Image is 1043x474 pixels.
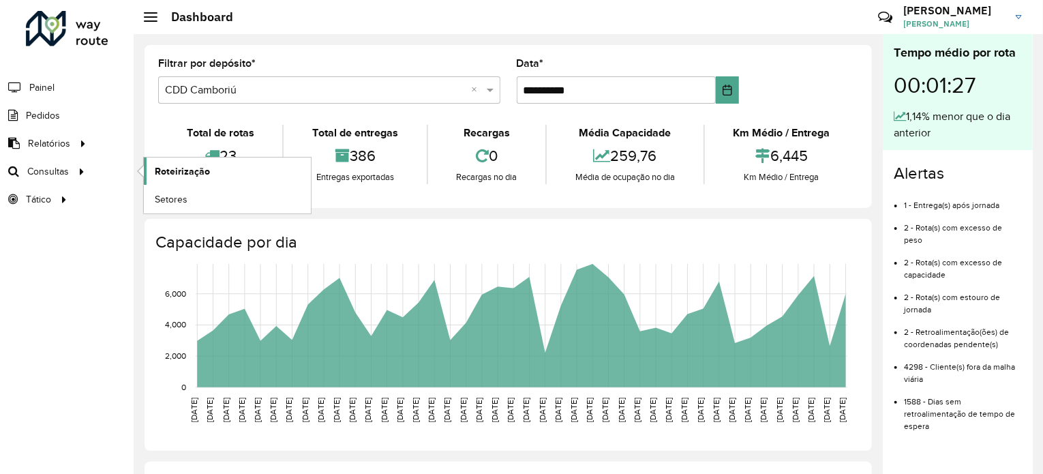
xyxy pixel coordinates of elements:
[894,164,1022,183] h4: Alertas
[26,192,51,207] span: Tático
[190,398,198,422] text: [DATE]
[838,398,847,422] text: [DATE]
[894,44,1022,62] div: Tempo médio por rota
[332,398,341,422] text: [DATE]
[904,385,1022,432] li: 1588 - Dias sem retroalimentação de tempo de espera
[490,398,499,422] text: [DATE]
[585,398,594,422] text: [DATE]
[894,62,1022,108] div: 00:01:27
[569,398,578,422] text: [DATE]
[144,186,311,213] a: Setores
[522,398,531,422] text: [DATE]
[716,76,739,104] button: Choose Date
[237,398,246,422] text: [DATE]
[29,80,55,95] span: Painel
[904,281,1022,316] li: 2 - Rota(s) com estouro de jornada
[633,398,641,422] text: [DATE]
[165,321,186,329] text: 4,000
[157,10,233,25] h2: Dashboard
[165,289,186,298] text: 6,000
[806,398,815,422] text: [DATE]
[395,398,404,422] text: [DATE]
[904,316,1022,351] li: 2 - Retroalimentação(ões) de coordenadas pendente(s)
[432,171,542,184] div: Recargas no dia
[743,398,752,422] text: [DATE]
[287,125,423,141] div: Total de entregas
[158,55,256,72] label: Filtrar por depósito
[550,125,699,141] div: Média Capacidade
[727,398,736,422] text: [DATE]
[775,398,784,422] text: [DATE]
[894,108,1022,141] div: 1,14% menor que o dia anterior
[459,398,468,422] text: [DATE]
[144,158,311,185] a: Roteirização
[474,398,483,422] text: [DATE]
[791,398,800,422] text: [DATE]
[696,398,705,422] text: [DATE]
[538,398,547,422] text: [DATE]
[550,171,699,184] div: Média de ocupação no dia
[316,398,325,422] text: [DATE]
[427,398,436,422] text: [DATE]
[601,398,610,422] text: [DATE]
[28,136,70,151] span: Relatórios
[155,192,187,207] span: Setores
[162,141,279,171] div: 23
[904,351,1022,385] li: 4298 - Cliente(s) fora da malha viária
[506,398,515,422] text: [DATE]
[162,125,279,141] div: Total de rotas
[904,211,1022,246] li: 2 - Rota(s) com excesso de peso
[380,398,389,422] text: [DATE]
[181,383,186,391] text: 0
[432,125,542,141] div: Recargas
[443,398,452,422] text: [DATE]
[708,141,855,171] div: 6,445
[708,125,855,141] div: Km Médio / Entrega
[348,398,357,422] text: [DATE]
[301,398,309,422] text: [DATE]
[708,171,855,184] div: Km Médio / Entrega
[155,233,858,252] h4: Capacidade por dia
[648,398,657,422] text: [DATE]
[904,246,1022,281] li: 2 - Rota(s) com excesso de capacidade
[285,398,294,422] text: [DATE]
[903,4,1006,17] h3: [PERSON_NAME]
[206,398,215,422] text: [DATE]
[287,141,423,171] div: 386
[871,3,900,32] a: Contato Rápido
[664,398,673,422] text: [DATE]
[712,398,721,422] text: [DATE]
[904,189,1022,211] li: 1 - Entrega(s) após jornada
[27,164,69,179] span: Consultas
[550,141,699,171] div: 259,76
[364,398,373,422] text: [DATE]
[253,398,262,422] text: [DATE]
[222,398,230,422] text: [DATE]
[432,141,542,171] div: 0
[472,82,483,98] span: Clear all
[617,398,626,422] text: [DATE]
[680,398,689,422] text: [DATE]
[165,351,186,360] text: 2,000
[26,108,60,123] span: Pedidos
[269,398,277,422] text: [DATE]
[155,164,210,179] span: Roteirização
[517,55,544,72] label: Data
[759,398,768,422] text: [DATE]
[411,398,420,422] text: [DATE]
[822,398,831,422] text: [DATE]
[554,398,562,422] text: [DATE]
[903,18,1006,30] span: [PERSON_NAME]
[287,171,423,184] div: Entregas exportadas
